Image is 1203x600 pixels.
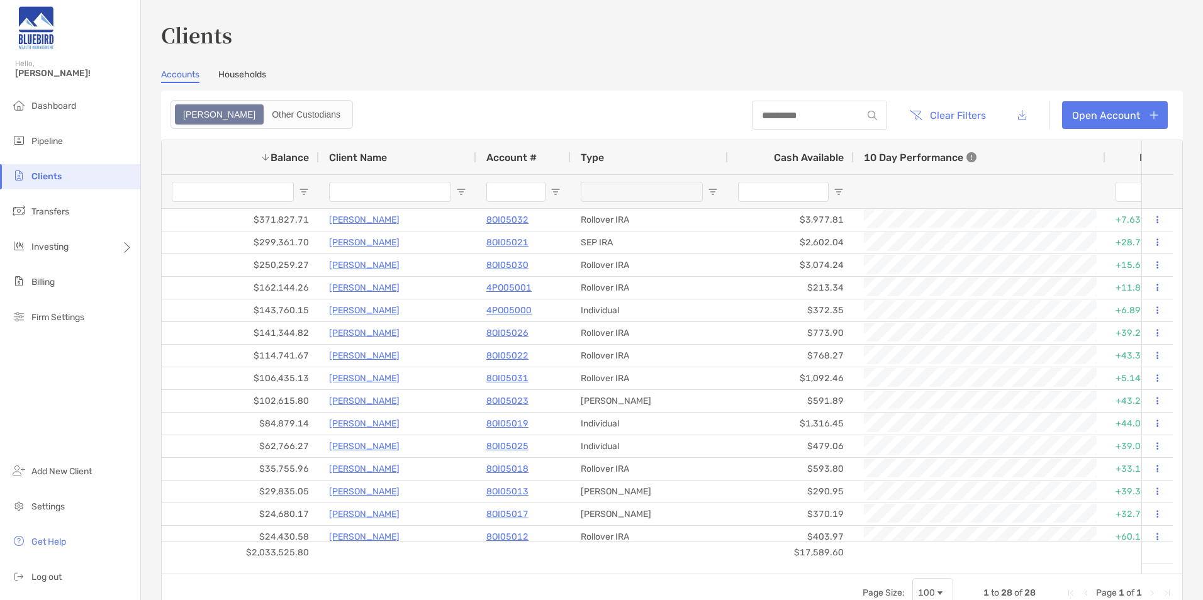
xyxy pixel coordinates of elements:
a: [PERSON_NAME] [329,212,400,228]
span: Client Name [329,152,387,164]
div: $768.27 [728,345,854,367]
a: 8OI05017 [486,506,529,522]
div: Individual [571,299,728,321]
img: add_new_client icon [11,463,26,478]
img: firm-settings icon [11,309,26,324]
span: 28 [1001,587,1012,598]
span: 28 [1024,587,1036,598]
span: Log out [31,572,62,582]
div: segmented control [171,100,353,129]
button: Clear Filters [900,101,995,129]
div: First Page [1066,588,1076,598]
a: 8OI05022 [486,348,529,364]
span: Dashboard [31,101,76,111]
div: $102,615.80 [162,390,319,412]
div: [PERSON_NAME] [571,481,728,503]
div: +44.09% [1116,413,1171,434]
div: +43.37% [1116,345,1171,366]
span: of [1126,587,1134,598]
a: [PERSON_NAME] [329,529,400,545]
button: Open Filter Menu [708,187,718,197]
a: Households [218,69,266,83]
span: Firm Settings [31,312,84,323]
div: +39.05% [1116,436,1171,457]
span: [PERSON_NAME]! [15,68,133,79]
button: Open Filter Menu [551,187,561,197]
div: Rollover IRA [571,322,728,344]
div: [PERSON_NAME] [571,390,728,412]
div: +33.11% [1116,458,1171,479]
a: [PERSON_NAME] [329,438,400,454]
a: [PERSON_NAME] [329,235,400,250]
div: Last Page [1162,588,1172,598]
p: [PERSON_NAME] [329,416,400,431]
img: get-help icon [11,533,26,548]
div: $370.19 [728,503,854,525]
img: pipeline icon [11,133,26,148]
p: [PERSON_NAME] [329,370,400,386]
div: Individual [571,413,728,435]
span: Settings [31,501,65,512]
div: SEP IRA [571,231,728,253]
img: billing icon [11,274,26,289]
div: $290.95 [728,481,854,503]
a: 4PO05001 [486,280,532,296]
button: Open Filter Menu [299,187,309,197]
input: Client Name Filter Input [329,182,451,202]
div: +39.38% [1116,481,1171,502]
span: Account # [486,152,537,164]
span: Clients [31,171,62,182]
div: +7.63% [1116,209,1171,230]
a: 8OI05032 [486,212,529,228]
div: +43.22% [1116,391,1171,411]
a: [PERSON_NAME] [329,325,400,341]
a: 8OI05019 [486,416,529,431]
button: Open Filter Menu [456,187,466,197]
a: 8OI05031 [486,370,529,386]
p: [PERSON_NAME] [329,348,400,364]
a: [PERSON_NAME] [329,303,400,318]
a: [PERSON_NAME] [329,280,400,296]
span: 1 [983,587,989,598]
span: Pipeline [31,136,63,147]
a: 8OI05023 [486,393,529,409]
a: 8OI05026 [486,325,529,341]
div: $141,344.82 [162,322,319,344]
div: Previous Page [1081,588,1091,598]
div: Individual [571,435,728,457]
div: +28.72% [1116,232,1171,253]
p: [PERSON_NAME] [329,257,400,273]
a: 8OI05018 [486,461,529,477]
a: Accounts [161,69,199,83]
a: 8OI05025 [486,438,529,454]
span: 1 [1136,587,1142,598]
div: $773.90 [728,322,854,344]
a: 8OI05021 [486,235,529,250]
div: $1,316.45 [728,413,854,435]
p: [PERSON_NAME] [329,484,400,499]
div: 10 Day Performance [864,140,976,174]
a: [PERSON_NAME] [329,506,400,522]
span: Add New Client [31,466,92,477]
img: input icon [868,111,877,120]
input: Balance Filter Input [172,182,294,202]
a: 8OI05013 [486,484,529,499]
p: 8OI05030 [486,257,529,273]
div: $24,680.17 [162,503,319,525]
div: +5.14% [1116,368,1171,389]
span: 1 [1119,587,1124,598]
input: Cash Available Filter Input [738,182,829,202]
div: $3,074.24 [728,254,854,276]
input: ITD Filter Input [1116,182,1156,202]
p: 8OI05012 [486,529,529,545]
div: $114,741.67 [162,345,319,367]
